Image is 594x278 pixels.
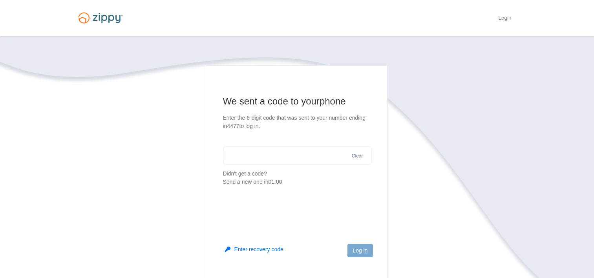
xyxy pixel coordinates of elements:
[347,244,373,257] button: Log in
[73,9,128,27] img: Logo
[223,114,371,130] p: Enter the 6-digit code that was sent to your number ending in 4477 to log in.
[223,170,371,186] p: Didn't get a code?
[349,152,366,160] button: Clear
[498,15,511,23] a: Login
[225,245,283,253] button: Enter recovery code
[223,178,371,186] div: Send a new one in 01:00
[223,95,371,108] h1: We sent a code to your phone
